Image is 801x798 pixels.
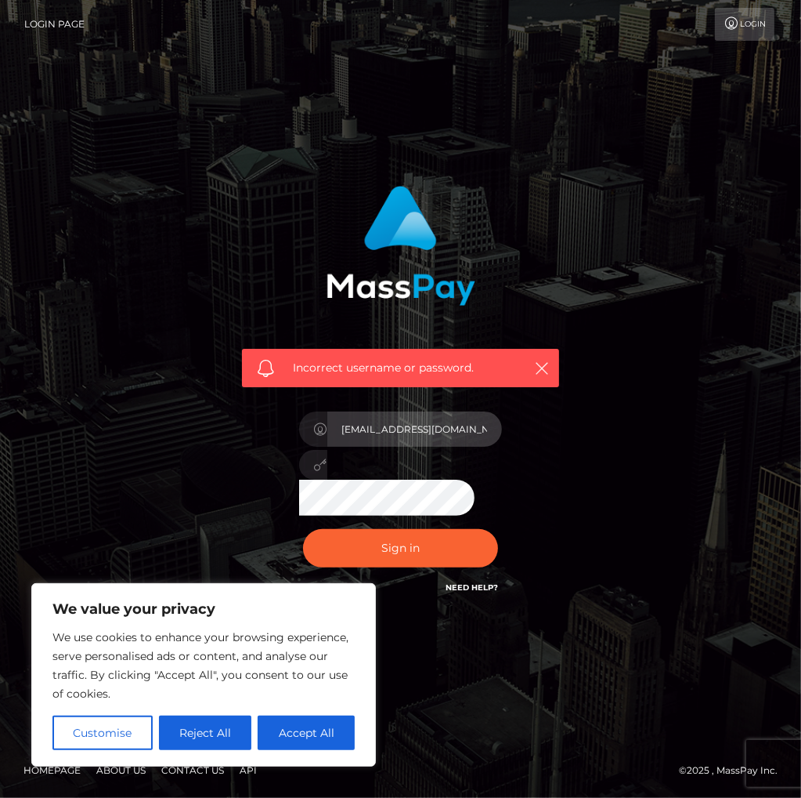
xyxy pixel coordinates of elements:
[303,529,499,568] button: Sign in
[446,582,498,593] a: Need Help?
[24,8,85,41] a: Login Page
[159,716,252,750] button: Reject All
[155,758,230,782] a: Contact Us
[31,583,376,767] div: We value your privacy
[679,762,789,779] div: © 2025 , MassPay Inc.
[90,758,152,782] a: About Us
[52,716,153,750] button: Customise
[52,628,355,703] p: We use cookies to enhance your browsing experience, serve personalised ads or content, and analys...
[17,758,87,782] a: Homepage
[327,412,503,447] input: Username...
[327,186,475,306] img: MassPay Login
[293,360,516,376] span: Incorrect username or password.
[258,716,355,750] button: Accept All
[52,600,355,618] p: We value your privacy
[233,758,263,782] a: API
[715,8,774,41] a: Login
